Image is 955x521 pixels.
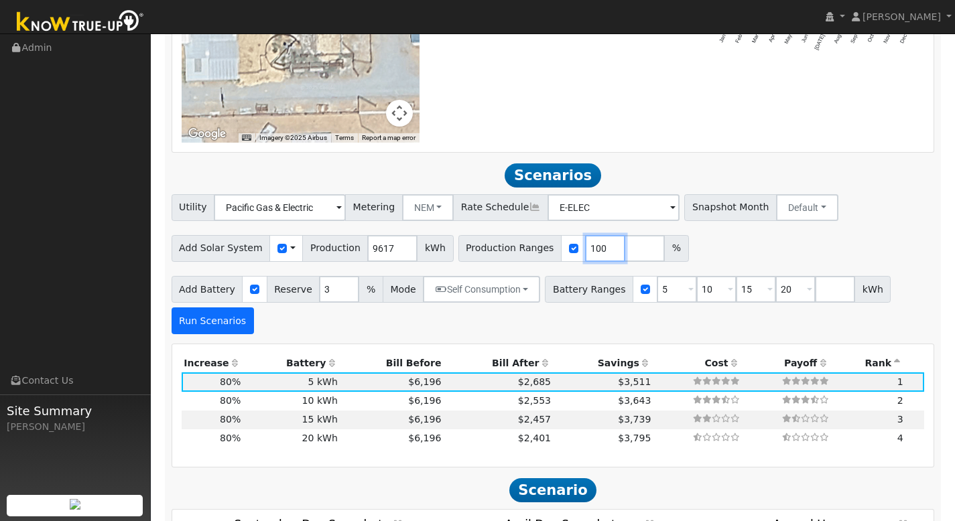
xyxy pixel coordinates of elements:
span: $3,739 [618,414,651,425]
button: Run Scenarios [172,307,254,334]
text: Dec [899,33,908,45]
span: [PERSON_NAME] [863,11,941,22]
span: Utility [172,194,215,221]
span: $6,196 [408,395,441,406]
span: $6,196 [408,433,441,443]
text: Jun [800,33,810,44]
span: 80% [220,414,241,425]
span: $6,196 [408,414,441,425]
img: Know True-Up [10,7,151,38]
span: Reserve [267,276,320,303]
span: 4 [897,433,903,443]
span: $3,795 [618,433,651,443]
div: [PERSON_NAME] [7,420,143,434]
span: Metering [345,194,403,221]
span: Battery Ranges [545,276,633,303]
span: 80% [220,376,241,387]
text: [DATE] [814,33,826,51]
span: $2,457 [518,414,551,425]
text: Aug [833,33,842,45]
button: NEM [402,194,454,221]
th: Increase [182,354,243,372]
text: May [783,33,793,45]
span: Scenario [509,478,597,502]
span: 2 [897,395,903,406]
span: $2,685 [518,376,551,387]
span: 1 [897,376,903,387]
a: Open this area in Google Maps (opens a new window) [185,125,229,143]
span: $2,401 [518,433,551,443]
text: Sep [850,33,859,44]
span: Snapshot Month [684,194,777,221]
text: Mar [751,33,760,44]
button: Default [776,194,838,221]
span: Imagery ©2025 Airbus [259,134,327,141]
input: Select a Rate Schedule [548,194,680,221]
button: Self Consumption [423,276,540,303]
th: Battery [243,354,340,372]
input: Select a Utility [214,194,346,221]
img: retrieve [70,499,80,510]
span: Payoff [784,358,817,368]
button: Map camera controls [386,100,413,127]
span: Add Battery [172,276,243,303]
span: 80% [220,395,241,406]
span: Rank [865,358,891,368]
span: Add Solar System [172,235,271,262]
th: Bill Before [340,354,444,372]
span: kWh [854,276,891,303]
span: Site Summary [7,402,143,420]
td: 20 kWh [243,429,340,448]
a: Report a map error [362,134,416,141]
img: Google [185,125,229,143]
span: kWh [417,235,453,262]
span: Rate Schedule [453,194,548,221]
td: 10 kWh [243,392,340,411]
th: Bill After [444,354,554,372]
button: Keyboard shortcuts [242,133,251,143]
span: 80% [220,433,241,443]
span: Savings [598,358,639,368]
span: Scenarios [505,163,600,188]
span: % [664,235,688,262]
text: Apr [767,33,777,43]
td: 5 kWh [243,372,340,391]
span: $3,511 [618,376,651,387]
span: Production [302,235,368,262]
a: Terms (opens in new tab) [335,134,354,141]
text: Oct [867,33,876,44]
span: $2,553 [518,395,551,406]
span: $3,643 [618,395,651,406]
td: 15 kWh [243,411,340,429]
span: Cost [704,358,728,368]
text: Feb [734,33,743,44]
text: Nov [883,33,892,45]
span: Production Ranges [458,235,562,262]
text: Jan [718,33,727,44]
span: 3 [897,414,903,425]
span: $6,196 [408,376,441,387]
span: Mode [383,276,424,303]
span: % [359,276,383,303]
